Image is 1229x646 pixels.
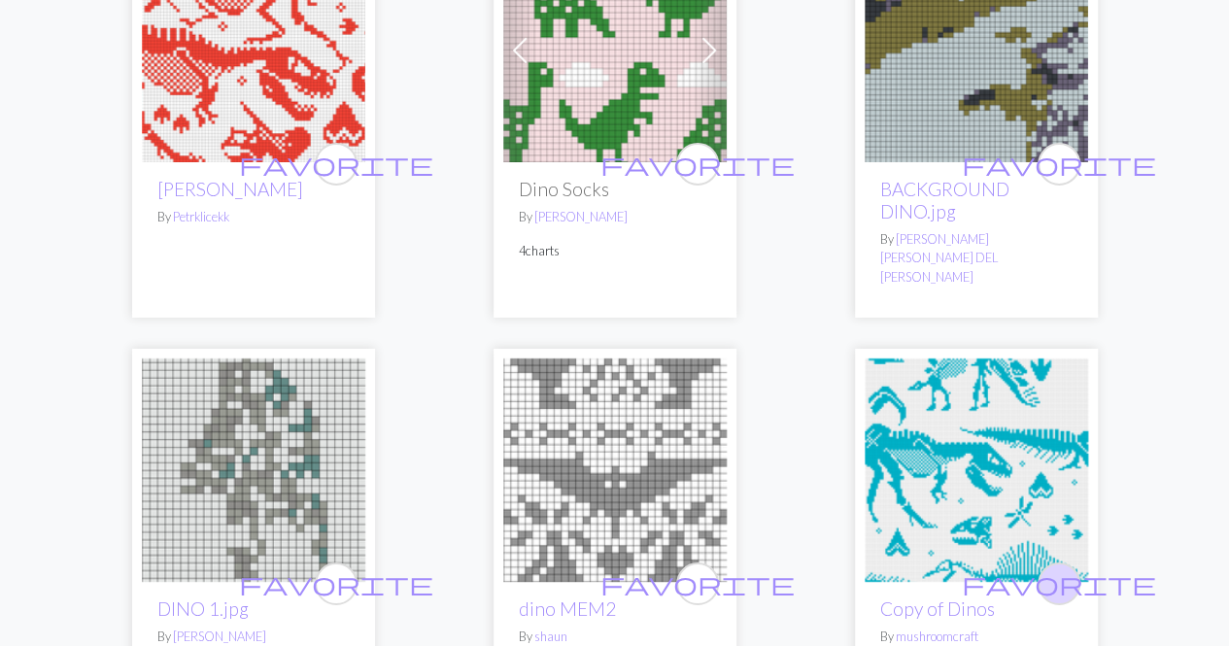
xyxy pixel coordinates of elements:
p: By [880,230,1073,287]
button: favourite [315,143,358,186]
p: By [157,208,350,226]
i: favourite [239,564,433,603]
a: Petrklicekk [173,209,229,224]
a: Dino Socks [503,39,727,57]
button: favourite [676,143,719,186]
i: favourite [600,564,795,603]
i: favourite [962,145,1156,184]
a: shaun [534,629,567,644]
span: favorite [600,149,795,179]
span: favorite [239,568,433,598]
a: Dinos [865,459,1088,477]
p: By [519,628,711,646]
a: DINO 1.jpg [157,597,249,620]
button: favourite [1038,562,1080,605]
a: BACKGROUND DINO.jpg [880,178,1009,222]
i: favourite [239,145,433,184]
a: BACKGROUND DINO.jpg [865,39,1088,57]
h2: Dino Socks [519,178,711,200]
span: favorite [962,149,1156,179]
i: favourite [600,145,795,184]
a: [PERSON_NAME] [157,178,303,200]
a: Dinosjaal [503,459,727,477]
p: By [519,208,711,226]
img: Dinos [865,358,1088,582]
p: By [880,628,1073,646]
a: [PERSON_NAME] [PERSON_NAME] DEL [PERSON_NAME] [880,231,998,284]
span: favorite [239,149,433,179]
button: favourite [315,562,358,605]
span: favorite [600,568,795,598]
a: mushroomcraft [896,629,978,644]
a: [PERSON_NAME] [534,209,628,224]
span: favorite [962,568,1156,598]
button: favourite [676,562,719,605]
a: DINO 1.jpg [142,459,365,477]
p: 4 charts [519,242,711,260]
img: Dinosjaal [503,358,727,582]
button: favourite [1038,143,1080,186]
img: DINO 1.jpg [142,358,365,582]
a: dino MEM2 [519,597,616,620]
a: svetr dino [142,39,365,57]
a: Copy of Dinos [880,597,995,620]
i: favourite [962,564,1156,603]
